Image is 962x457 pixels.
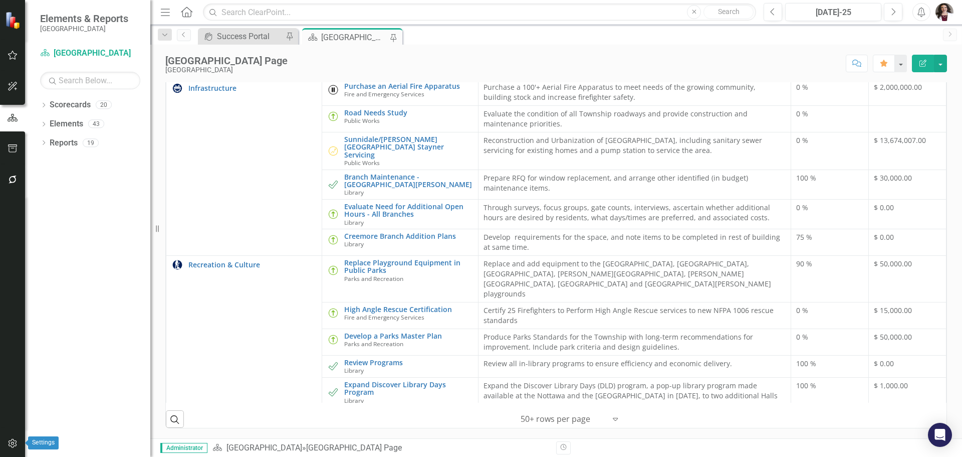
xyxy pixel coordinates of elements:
td: Double-Click to Edit [478,199,791,229]
div: 19 [83,138,99,147]
td: Double-Click to Edit Right Click for Context Menu [322,132,478,170]
p: Purchase a 100'+ Aerial Fire Apparatus to meet needs of the growing community, building stock and... [484,82,786,102]
td: Double-Click to Edit [868,199,946,229]
td: Double-Click to Edit Right Click for Context Menu [322,106,478,132]
input: Search ClearPoint... [203,4,756,21]
td: Double-Click to Edit [478,229,791,255]
img: Infrastructure [171,82,183,94]
div: » [212,442,549,454]
div: 0 % [796,135,863,145]
img: Proceeding as Anticipated [327,307,339,319]
a: Elements [50,118,83,130]
img: Proceeding as Anticipated [327,110,339,122]
img: Monitoring Progress [327,145,339,157]
a: Develop a Parks Master Plan [344,332,472,340]
p: Through surveys, focus groups, gate counts, interviews, ascertain whether additional hours are de... [484,203,786,223]
span: Library [344,366,364,374]
a: Evaluate Need for Additional Open Hours - All Branches [344,203,472,218]
div: [GEOGRAPHIC_DATA] Page [321,31,387,44]
td: Double-Click to Edit [791,255,868,302]
td: Double-Click to Edit [791,302,868,329]
td: Double-Click to Edit [791,79,868,106]
img: Recreation & Culture [171,259,183,271]
td: Double-Click to Edit Right Click for Context Menu [322,255,478,302]
td: Double-Click to Edit Right Click for Context Menu [322,79,478,106]
td: Double-Click to Edit [478,255,791,302]
div: 100 % [796,381,863,391]
td: Double-Click to Edit [868,377,946,424]
p: Evaluate the condition of all Township roadways and provide construction and maintenance priorities. [484,109,786,129]
a: Road Needs Study [344,109,472,116]
span: Library [344,240,364,248]
a: High Angle Rescue Certification [344,306,472,313]
td: Double-Click to Edit [791,355,868,377]
p: Reconstruction and Urbanization of [GEOGRAPHIC_DATA], including sanitary sewer servicing for exis... [484,135,786,156]
div: 100 % [796,359,863,369]
div: 75 % [796,232,863,242]
img: Proceeding as Anticipated [327,334,339,346]
td: Double-Click to Edit Right Click for Context Menu [166,79,322,256]
span: $ 2,000,000.00 [874,82,922,92]
img: Complete [327,179,339,191]
a: Creemore Branch Addition Plans [344,232,472,240]
p: Review all in-library programs to ensure efficiency and economic delivery. [484,359,786,369]
small: [GEOGRAPHIC_DATA] [40,25,128,33]
p: Replace and add equipment to the [GEOGRAPHIC_DATA], [GEOGRAPHIC_DATA], [GEOGRAPHIC_DATA], [PERSON... [484,259,786,299]
td: Double-Click to Edit Right Click for Context Menu [322,229,478,255]
span: Public Works [344,159,380,167]
div: 0 % [796,306,863,316]
td: Double-Click to Edit [791,329,868,355]
span: Fire and Emergency Services [344,313,424,321]
span: $ 13,674,007.00 [874,135,926,145]
a: Infrastructure [188,84,317,92]
a: [GEOGRAPHIC_DATA] [226,443,302,452]
span: $ 0.00 [874,359,894,368]
td: Double-Click to Edit [791,199,868,229]
button: Drew Hale [935,3,953,21]
td: Double-Click to Edit Right Click for Context Menu [322,329,478,355]
td: Double-Click to Edit [791,377,868,424]
a: Success Portal [200,30,283,43]
span: $ 1,000.00 [874,381,908,390]
td: Double-Click to Edit [868,355,946,377]
span: Parks and Recreation [344,340,403,348]
td: Double-Click to Edit [478,329,791,355]
span: Public Works [344,116,380,124]
span: $ 15,000.00 [874,306,912,315]
span: Library [344,188,364,196]
a: Sunnidale/[PERSON_NAME][GEOGRAPHIC_DATA] Stayner Servicing [344,135,472,159]
td: Double-Click to Edit [478,355,791,377]
p: Certify 25 Firefighters to Perform High Angle Rescue services to new NFPA 1006 rescue standards [484,306,786,326]
img: Proceeding as Anticipated [327,234,339,246]
a: Purchase an Aerial Fire Apparatus [344,82,472,90]
p: Develop requirements for the space, and note items to be completed in rest of building at same time. [484,232,786,252]
div: 100 % [796,173,863,183]
td: Double-Click to Edit [478,79,791,106]
span: Administrator [160,443,207,453]
td: Double-Click to Edit [868,302,946,329]
img: ClearPoint Strategy [5,12,23,29]
td: Double-Click to Edit [868,106,946,132]
span: Parks and Recreation [344,274,403,282]
a: Reports [50,137,78,149]
button: Search [703,5,754,19]
td: Double-Click to Edit [868,255,946,302]
td: Double-Click to Edit Right Click for Context Menu [322,199,478,229]
td: Double-Click to Edit [791,170,868,199]
td: Double-Click to Edit [478,377,791,424]
td: Double-Click to Edit [868,329,946,355]
span: Elements & Reports [40,13,128,25]
span: Fire and Emergency Services [344,90,424,98]
td: Double-Click to Edit Right Click for Context Menu [322,170,478,199]
span: Search [718,8,740,16]
button: [DATE]-25 [785,3,881,21]
a: Review Programs [344,359,472,366]
td: Double-Click to Edit [478,132,791,170]
div: [GEOGRAPHIC_DATA] [165,66,288,74]
input: Search Below... [40,72,140,89]
div: Open Intercom Messenger [928,423,952,447]
div: 0 % [796,109,863,119]
span: Library [344,396,364,404]
span: Library [344,218,364,226]
div: 0 % [796,203,863,213]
